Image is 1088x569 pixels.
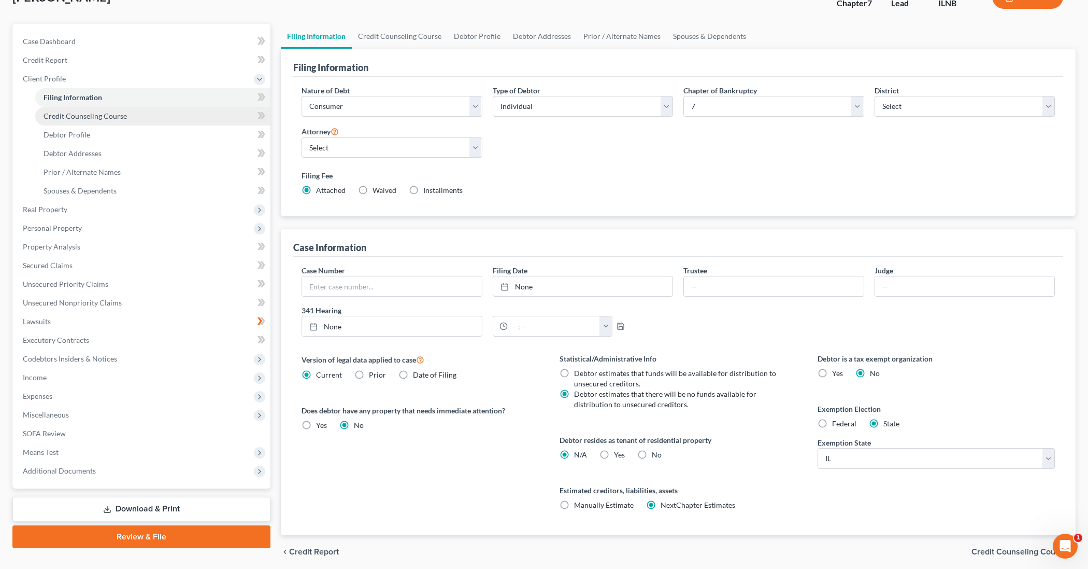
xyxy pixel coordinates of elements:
label: Filing Fee [302,170,1055,181]
a: Unsecured Nonpriority Claims [15,294,270,312]
span: Credit Report [289,548,339,556]
span: Personal Property [23,224,82,232]
label: Does debtor have any property that needs immediate attention? [302,405,539,416]
span: Income [23,373,47,382]
span: SOFA Review [23,429,66,438]
span: Credit Report [23,55,67,64]
label: Attorney [302,125,339,137]
span: Expenses [23,392,52,400]
a: Credit Counseling Course [352,24,448,49]
label: Statistical/Administrative Info [560,353,797,364]
a: Filing Information [35,88,270,107]
a: Prior / Alternate Names [577,24,667,49]
span: Yes [614,450,625,459]
a: SOFA Review [15,424,270,443]
a: Debtor Addresses [35,144,270,163]
div: Filing Information [293,61,368,74]
span: Executory Contracts [23,336,89,344]
a: Debtor Profile [448,24,507,49]
input: -- [875,276,1055,296]
span: No [652,450,662,459]
span: 1 [1074,534,1082,542]
span: N/A [574,450,587,459]
span: Waived [373,186,396,195]
label: Debtor is a tax exempt organization [818,353,1055,364]
span: Date of Filing [413,370,456,379]
span: Federal [832,419,856,428]
span: Unsecured Nonpriority Claims [23,298,122,307]
span: Filing Information [44,93,102,102]
a: Executory Contracts [15,331,270,350]
span: Codebtors Insiders & Notices [23,354,117,363]
span: Debtor estimates that there will be no funds available for distribution to unsecured creditors. [574,390,756,409]
i: chevron_left [281,548,289,556]
span: No [870,369,880,378]
span: Unsecured Priority Claims [23,280,108,288]
a: Case Dashboard [15,32,270,51]
button: Credit Counseling Course chevron_right [971,548,1076,556]
label: Case Number [302,265,345,276]
a: Property Analysis [15,238,270,256]
span: Credit Counseling Course [44,112,127,120]
span: Additional Documents [23,466,96,475]
span: Secured Claims [23,261,73,270]
span: Spouses & Dependents [44,186,117,195]
span: Prior [369,370,386,379]
a: Debtor Addresses [507,24,577,49]
a: None [302,316,482,336]
label: Exemption State [818,437,871,448]
span: Yes [832,369,843,378]
input: Enter case number... [302,276,482,296]
span: Means Test [23,448,59,456]
label: Version of legal data applied to case [302,353,539,366]
label: Trustee [683,265,707,276]
label: Debtor resides as tenant of residential property [560,435,797,446]
span: Property Analysis [23,242,80,251]
label: District [875,85,899,96]
iframe: Intercom live chat [1053,534,1078,559]
a: Secured Claims [15,256,270,275]
label: Exemption Election [818,404,1055,414]
label: Estimated creditors, liabilities, assets [560,485,797,496]
span: Real Property [23,205,67,214]
button: chevron_left Credit Report [281,548,339,556]
span: State [883,419,899,428]
a: Prior / Alternate Names [35,163,270,182]
span: Installments [423,186,463,195]
span: Debtor Profile [44,130,90,139]
a: Debtor Profile [35,126,270,144]
a: Review & File [12,525,270,548]
label: Nature of Debt [302,85,350,96]
span: Debtor estimates that funds will be available for distribution to unsecured creditors. [574,369,776,388]
label: Chapter of Bankruptcy [683,85,757,96]
span: Credit Counseling Course [971,548,1067,556]
a: Spouses & Dependents [35,182,270,200]
input: -- : -- [508,316,600,336]
a: Credit Counseling Course [35,107,270,126]
span: Debtor Addresses [44,149,102,158]
a: Lawsuits [15,312,270,331]
span: NextChapter Estimates [661,501,735,509]
a: Filing Information [281,24,352,49]
a: Credit Report [15,51,270,70]
div: Case Information [293,241,366,254]
a: Spouses & Dependents [667,24,752,49]
a: Unsecured Priority Claims [15,275,270,294]
span: Miscellaneous [23,410,69,419]
span: Prior / Alternate Names [44,168,121,176]
label: Judge [875,265,893,276]
span: Case Dashboard [23,37,76,46]
span: Attached [316,186,346,195]
a: Download & Print [12,497,270,521]
span: Lawsuits [23,317,51,326]
label: Filing Date [493,265,527,276]
span: Yes [316,421,327,429]
span: Manually Estimate [574,501,634,509]
span: Client Profile [23,74,66,83]
a: None [493,276,673,296]
label: Type of Debtor [493,85,540,96]
span: Current [316,370,342,379]
span: No [354,421,364,429]
input: -- [684,276,864,296]
label: 341 Hearing [296,305,678,316]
